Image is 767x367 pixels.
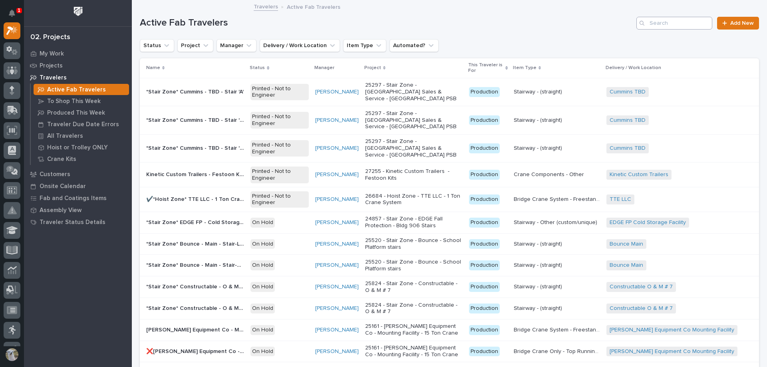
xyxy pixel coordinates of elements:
[47,109,105,117] p: Produced This Week
[250,63,265,72] p: Status
[250,84,309,101] div: Printed - Not to Engineer
[140,276,759,298] tr: *Stair Zone* Constructable - O & M # 7 - Guardrailing*Stair Zone* Constructable - O & M # 7 - Gua...
[343,39,386,52] button: Item Type
[40,183,86,190] p: Onsite Calendar
[140,298,759,319] tr: *Stair Zone* Constructable - O & M # 7 - Mezz Stairs*Stair Zone* Constructable - O & M # 7 - Mezz...
[610,327,734,333] a: [PERSON_NAME] Equipment Co Mounting Facility
[250,282,275,292] div: On Hold
[40,74,67,81] p: Travelers
[514,87,564,95] p: Stairway - (straight)
[514,347,602,355] p: Bridge Crane Only - Top Running/Runner Motorized
[146,347,246,355] p: ❌Elliott Equipment Co - Mounting Facility - Bridge #1
[250,112,309,129] div: Printed - Not to Engineer
[610,117,646,124] a: Cummins TBD
[250,260,275,270] div: On Hold
[287,2,340,11] p: Active Fab Travelers
[47,98,101,105] p: To Shop This Week
[315,284,359,290] a: [PERSON_NAME]
[250,325,275,335] div: On Hold
[514,239,564,248] p: Stairway - (straight)
[31,107,132,118] a: Produced This Week
[606,63,661,72] p: Delivery / Work Location
[250,218,275,228] div: On Hold
[315,305,359,312] a: [PERSON_NAME]
[146,194,246,203] p: ✔️*Hoist Zone* TTE LLC - 1 Ton Crane System
[365,168,462,182] p: 27255 - Kinetic Custom Trailers - Festoon Kits
[315,89,359,95] a: [PERSON_NAME]
[250,304,275,313] div: On Hold
[315,171,359,178] a: [PERSON_NAME]
[31,142,132,153] a: Hoist or Trolley ONLY
[24,60,132,71] a: Projects
[315,348,359,355] a: [PERSON_NAME]
[254,2,278,11] a: Travelers
[610,219,686,226] a: EDGE FP Cold Storage Facility
[315,196,359,203] a: [PERSON_NAME]
[31,95,132,107] a: To Shop This Week
[365,345,462,358] p: 25161 - [PERSON_NAME] Equipment Co - Mounting Facility - 15 Ton Crane
[250,191,309,208] div: Printed - Not to Engineer
[140,134,759,163] tr: *Stair Zone* Cummins - TBD - Stair 'C'*Stair Zone* Cummins - TBD - Stair 'C' Printed - Not to Eng...
[146,304,246,312] p: *Stair Zone* Constructable - O & M # 7 - Mezz Stairs
[610,284,673,290] a: Constructable O & M # 7
[146,239,246,248] p: *Stair Zone* Bounce - Main - Stair-Left
[610,241,643,248] a: Bounce Main
[469,143,500,153] div: Production
[250,239,275,249] div: On Hold
[146,87,245,95] p: *Stair Zone* Cummins - TBD - Stair 'A'
[514,170,586,178] p: Crane Components - Other
[250,167,309,183] div: Printed - Not to Engineer
[636,17,712,30] input: Search
[140,39,174,52] button: Status
[140,17,633,29] h1: Active Fab Travelers
[260,39,340,52] button: Delivery / Work Location
[146,63,160,72] p: Name
[250,347,275,357] div: On Hold
[469,115,500,125] div: Production
[389,39,439,52] button: Automated?
[365,280,462,294] p: 25824 - Stair Zone - Constructable - O & M # 7
[365,216,462,229] p: 24857 - Stair Zone - EDGE Fall Protection - Bldg 906 Stairs
[40,50,64,58] p: My Work
[4,346,20,363] button: users-avatar
[514,143,564,152] p: Stairway - (straight)
[31,84,132,95] a: Active Fab Travelers
[469,260,500,270] div: Production
[365,302,462,315] p: 25824 - Stair Zone - Constructable - O & M # 7
[364,63,381,72] p: Project
[40,195,107,202] p: Fab and Coatings Items
[40,207,81,214] p: Assembly View
[146,143,246,152] p: *Stair Zone* Cummins - TBD - Stair 'C'
[24,216,132,228] a: Traveler Status Details
[469,170,500,180] div: Production
[365,237,462,251] p: 25520 - Stair Zone - Bounce - School Platform stairs
[469,347,500,357] div: Production
[40,62,63,69] p: Projects
[47,133,83,140] p: All Travelers
[514,282,564,290] p: Stairway - (straight)
[610,89,646,95] a: Cummins TBD
[315,145,359,152] a: [PERSON_NAME]
[610,305,673,312] a: Constructable O & M # 7
[140,255,759,276] tr: *Stair Zone* Bounce - Main - Stair-Right*Stair Zone* Bounce - Main - Stair-Right On Hold[PERSON_N...
[18,8,20,13] p: 1
[140,233,759,255] tr: *Stair Zone* Bounce - Main - Stair-Left*Stair Zone* Bounce - Main - Stair-Left On Hold[PERSON_NAM...
[146,115,246,124] p: *Stair Zone* Cummins - TBD - Stair 'B'
[140,106,759,135] tr: *Stair Zone* Cummins - TBD - Stair 'B'*Stair Zone* Cummins - TBD - Stair 'B' Printed - Not to Eng...
[610,145,646,152] a: Cummins TBD
[31,153,132,165] a: Crane Kits
[365,110,462,130] p: 25297 - Stair Zone - [GEOGRAPHIC_DATA] Sales & Service - [GEOGRAPHIC_DATA] PSB
[513,63,537,72] p: Item Type
[610,171,668,178] a: Kinetic Custom Trailers
[314,63,334,72] p: Manager
[146,325,246,333] p: Elliott Equipment Co - Mounting Facility - 15 Ton Crane System
[140,341,759,362] tr: ❌[PERSON_NAME] Equipment Co - Mounting Facility - Bridge #1❌[PERSON_NAME] Equipment Co - Mounting...
[24,71,132,83] a: Travelers
[146,260,246,269] p: *Stair Zone* Bounce - Main - Stair-Right
[71,4,85,19] img: Workspace Logo
[47,121,119,128] p: Traveler Due Date Errors
[140,78,759,106] tr: *Stair Zone* Cummins - TBD - Stair 'A'*Stair Zone* Cummins - TBD - Stair 'A' Printed - Not to Eng...
[146,170,246,178] p: Kinetic Custom Trailers - Festoon Kits
[514,325,602,333] p: Bridge Crane System - Freestanding Motorized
